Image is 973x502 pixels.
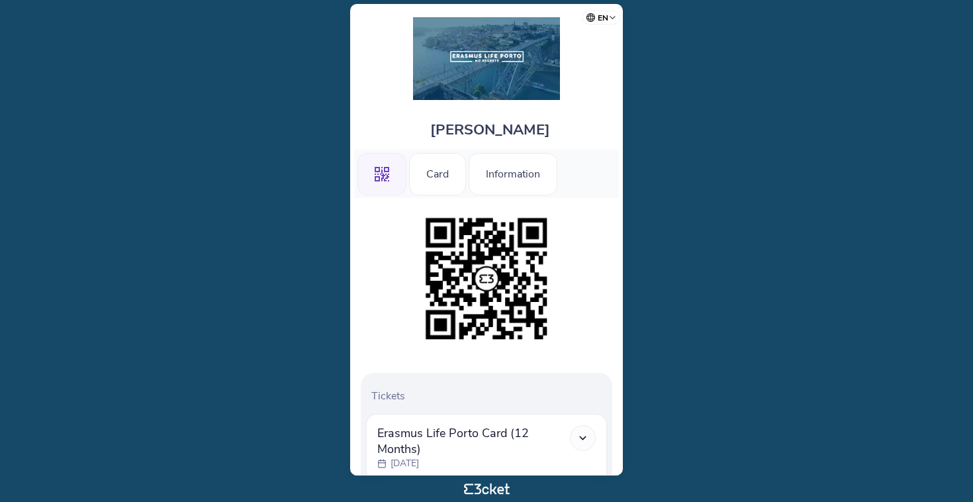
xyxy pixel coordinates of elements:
img: Erasmus Life Porto Card 25/26 [413,17,560,100]
p: [DATE] [391,457,419,470]
a: Card [409,166,466,180]
div: Information [469,153,557,195]
img: 4da0e38c029a41cfa6d8ac27dabe2988.png [419,211,554,346]
span: [PERSON_NAME] [430,120,550,140]
a: Information [469,166,557,180]
span: Erasmus Life Porto Card (12 Months) [377,425,570,457]
p: Tickets [371,389,607,403]
div: Card [409,153,466,195]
